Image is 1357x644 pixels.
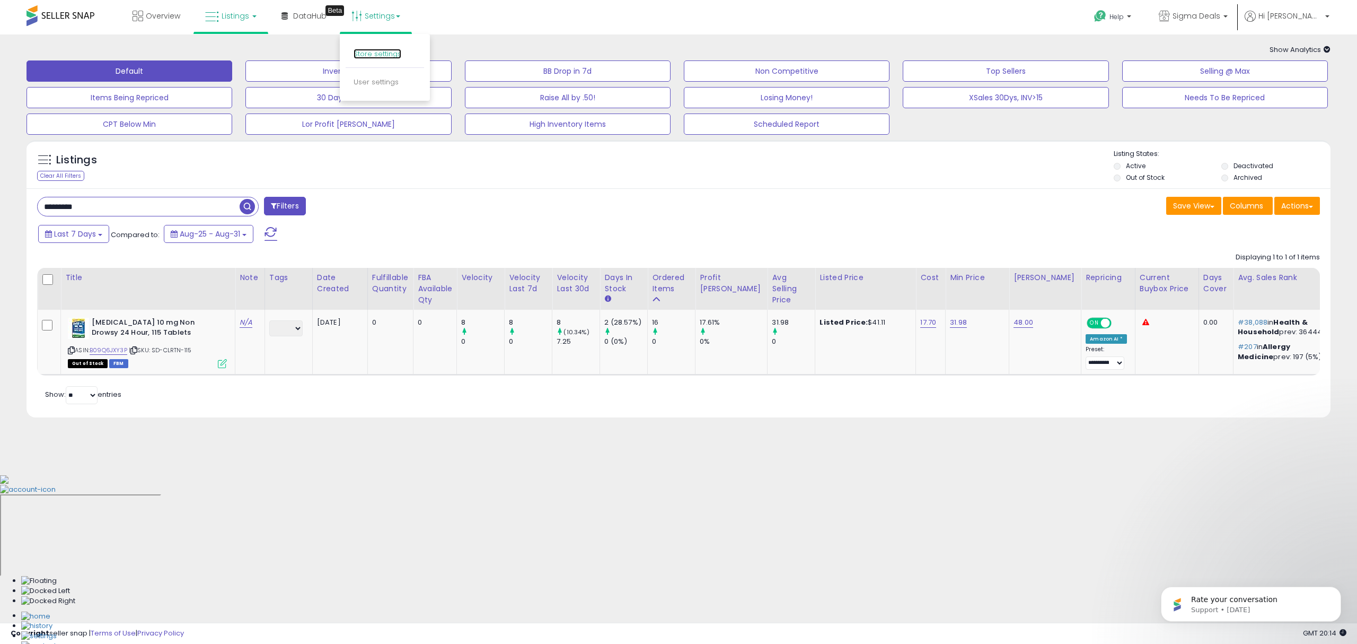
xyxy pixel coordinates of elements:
[1238,318,1342,337] p: in prev: 36444 (5%)
[245,87,451,108] button: 30 Day Decrease
[68,318,227,367] div: ASIN:
[1238,342,1342,361] p: in prev: 197 (5%)
[920,272,941,283] div: Cost
[563,328,589,336] small: (10.34%)
[164,225,253,243] button: Aug-25 - Aug-31
[180,229,240,239] span: Aug-25 - Aug-31
[146,11,180,21] span: Overview
[21,586,70,596] img: Docked Left
[1230,201,1263,211] span: Columns
[604,294,611,304] small: Days In Stock.
[245,114,451,135] button: Lor Profit [PERSON_NAME]
[65,272,231,283] div: Title
[418,272,452,306] div: FBA Available Qty
[372,318,405,327] div: 0
[820,272,911,283] div: Listed Price
[418,318,448,327] div: 0
[90,346,127,355] a: B09Q6JXY3P
[240,272,260,283] div: Note
[1238,317,1267,327] span: #38,088
[652,337,695,346] div: 0
[1203,318,1225,327] div: 0.00
[509,272,548,294] div: Velocity Last 7d
[772,337,815,346] div: 0
[903,87,1108,108] button: XSales 30Dys, INV>15
[354,77,399,87] a: User settings
[950,272,1004,283] div: Min Price
[557,337,600,346] div: 7.25
[557,272,595,294] div: Velocity Last 30d
[264,197,305,215] button: Filters
[509,337,552,346] div: 0
[950,317,967,328] a: 31.98
[1014,272,1077,283] div: [PERSON_NAME]
[38,225,109,243] button: Last 7 Days
[903,60,1108,82] button: Top Sellers
[820,317,868,327] b: Listed Price:
[772,318,815,327] div: 31.98
[772,272,810,306] div: Avg Selling Price
[1245,11,1329,34] a: Hi [PERSON_NAME]
[684,87,889,108] button: Losing Money!
[1109,12,1124,21] span: Help
[269,272,308,283] div: Tags
[1126,173,1165,182] label: Out of Stock
[1122,60,1328,82] button: Selling @ Max
[129,346,191,354] span: | SKU: SD-CLRTN-115
[684,60,889,82] button: Non Competitive
[317,318,359,327] div: [DATE]
[54,229,96,239] span: Last 7 Days
[700,318,767,327] div: 17.61%
[92,318,221,340] b: [MEDICAL_DATA] 10 mg Non Drowsy 24 Hour, 115 Tablets
[1014,317,1033,328] a: 48.00
[1238,342,1257,352] span: #207
[21,612,50,622] img: Home
[1238,272,1345,283] div: Avg. Sales Rank
[820,318,907,327] div: $41.11
[1270,45,1330,55] span: Show Analytics
[68,318,89,339] img: 41TsMIUuIKL._SL40_.jpg
[461,318,504,327] div: 8
[700,337,767,346] div: 0%
[265,268,312,310] th: CSV column name: cust_attr_1_Tags
[1086,272,1131,283] div: Repricing
[1223,197,1273,215] button: Columns
[1203,272,1229,294] div: Days Cover
[652,272,691,294] div: Ordered Items
[465,87,671,108] button: Raise All by .50!
[461,337,504,346] div: 0
[1145,564,1357,639] iframe: Intercom notifications message
[325,5,344,16] div: Tooltip anchor
[317,272,363,294] div: Date Created
[1086,334,1127,344] div: Amazon AI *
[1114,149,1330,159] p: Listing States:
[222,11,249,21] span: Listings
[1126,161,1145,170] label: Active
[1088,319,1101,328] span: ON
[1274,197,1320,215] button: Actions
[604,272,643,294] div: Days In Stock
[68,359,108,368] span: All listings that are currently out of stock and unavailable for purchase on Amazon
[920,317,936,328] a: 17.70
[21,576,57,586] img: Floating
[1086,2,1142,34] a: Help
[700,272,763,294] div: Profit [PERSON_NAME]
[1094,10,1107,23] i: Get Help
[21,596,75,606] img: Docked Right
[293,11,327,21] span: DataHub
[652,318,695,327] div: 16
[1238,317,1308,337] span: Health & Household
[354,49,401,59] a: Store settings
[372,272,409,294] div: Fulfillable Quantity
[557,318,600,327] div: 8
[109,359,128,368] span: FBM
[21,621,52,631] img: History
[465,60,671,82] button: BB Drop in 7d
[1110,319,1127,328] span: OFF
[604,337,647,346] div: 0 (0%)
[111,230,160,240] span: Compared to:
